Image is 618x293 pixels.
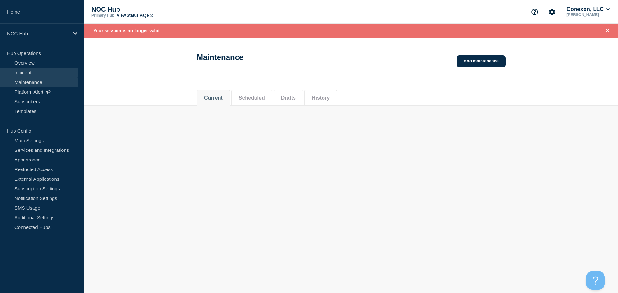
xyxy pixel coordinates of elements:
p: NOC Hub [7,31,69,36]
iframe: Help Scout Beacon - Open [586,271,605,290]
p: Primary Hub [91,13,114,18]
a: Add maintenance [457,55,506,67]
button: Scheduled [239,95,265,101]
button: Drafts [281,95,296,101]
button: Support [528,5,541,19]
button: Conexon, LLC [565,6,611,13]
a: View Status Page [117,13,153,18]
p: NOC Hub [91,6,220,13]
p: [PERSON_NAME] [565,13,611,17]
button: Current [204,95,223,101]
button: History [312,95,330,101]
h1: Maintenance [197,53,243,62]
button: Close banner [604,27,612,34]
span: Your session is no longer valid [93,28,160,33]
button: Account settings [545,5,559,19]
